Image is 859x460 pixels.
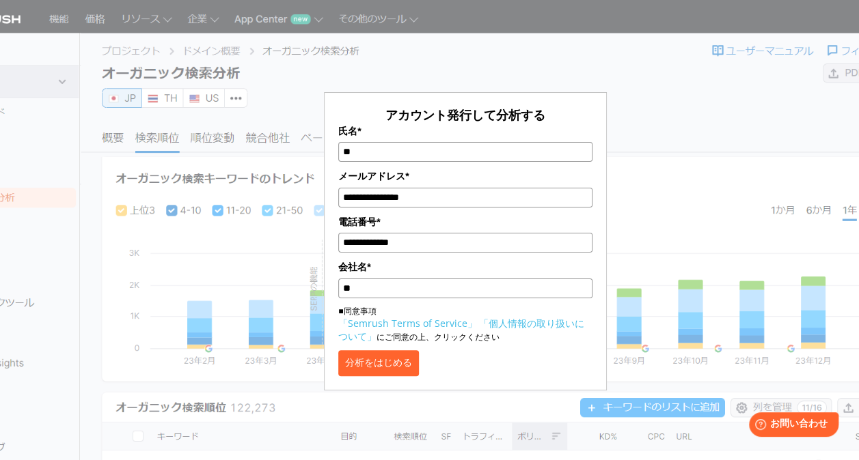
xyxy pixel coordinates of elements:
iframe: Help widget launcher [737,407,844,445]
a: 「Semrush Terms of Service」 [338,317,477,330]
label: メールアドレス* [338,169,592,184]
span: アカウント発行して分析する [385,106,545,123]
p: ■同意事項 にご同意の上、クリックください [338,305,592,343]
label: 電話番号* [338,214,592,229]
a: 「個人情報の取り扱いについて」 [338,317,584,343]
button: 分析をはじめる [338,350,419,376]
